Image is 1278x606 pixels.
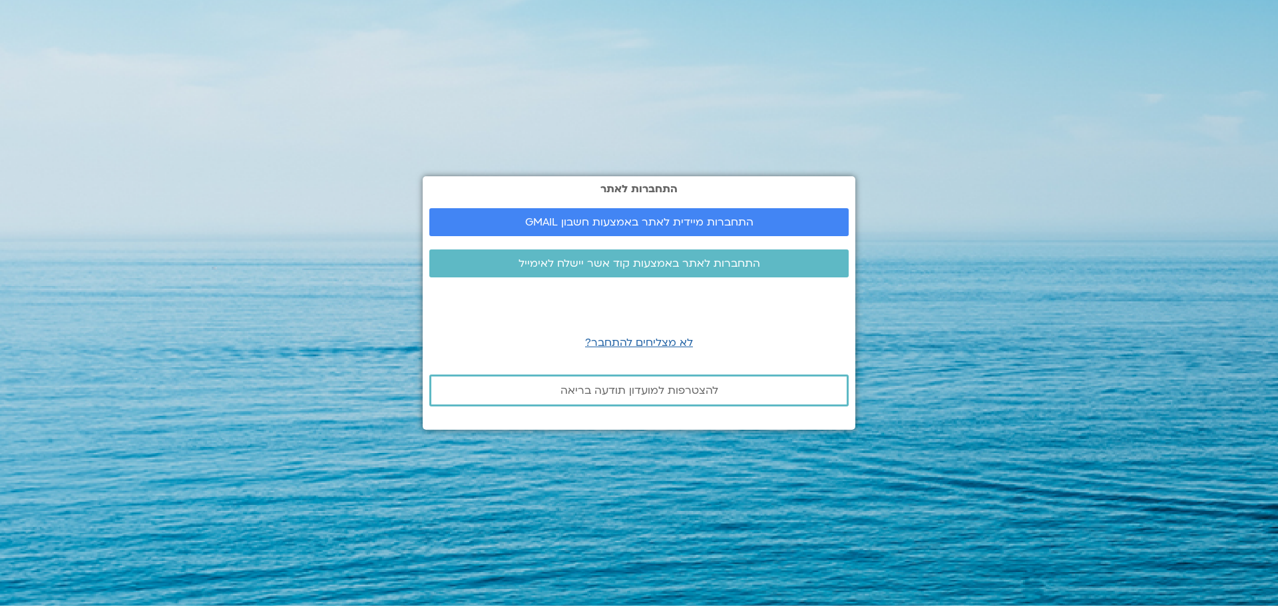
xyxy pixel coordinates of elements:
span: להצטרפות למועדון תודעה בריאה [560,384,718,396]
a: התחברות מיידית לאתר באמצעות חשבון GMAIL [429,208,849,236]
span: התחברות לאתר באמצעות קוד אשר יישלח לאימייל [519,257,760,269]
a: לא מצליחים להתחבר? [585,335,693,350]
a: להצטרפות למועדון תודעה בריאה [429,375,849,406]
h2: התחברות לאתר [429,183,849,195]
span: התחברות מיידית לאתר באמצעות חשבון GMAIL [525,216,753,228]
a: התחברות לאתר באמצעות קוד אשר יישלח לאימייל [429,249,849,277]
